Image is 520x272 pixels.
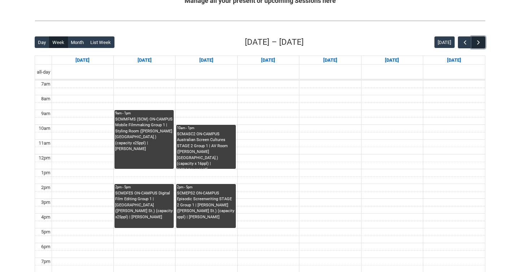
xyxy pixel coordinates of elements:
button: Previous Week [458,36,472,48]
h2: [DATE] – [DATE] [245,36,304,48]
button: List Week [87,36,114,48]
a: Go to September 15, 2025 [136,56,153,65]
div: SCMDFES ON-CAMPUS Digital Film Editing Group 1 | [GEOGRAPHIC_DATA] ([PERSON_NAME] St.) (capacity ... [115,190,173,220]
div: 12pm [37,154,52,162]
div: 4pm [40,214,52,221]
div: 2pm [40,184,52,191]
button: Day [35,36,49,48]
div: 2pm - 5pm [115,185,173,190]
img: REDU_GREY_LINE [35,17,485,25]
button: Next Week [472,36,485,48]
a: Go to September 18, 2025 [322,56,339,65]
div: 2pm - 5pm [177,185,235,190]
div: 9am - 1pm [115,111,173,116]
div: 10am [37,125,52,132]
div: 8am [40,95,52,102]
button: Week [49,36,68,48]
div: 1pm [40,169,52,176]
button: Month [68,36,87,48]
a: Go to September 17, 2025 [260,56,277,65]
div: 6pm [40,243,52,250]
div: SCMEPS2 ON-CAMPUS Episodic Screenwriting STAGE 2 Group 1 | [PERSON_NAME] ([PERSON_NAME] St.) (cap... [177,190,235,220]
a: Go to September 16, 2025 [198,56,215,65]
div: SCMASC2 ON-CAMPUS Australian Screen Cultures STAGE 2 Group 1 | AV Room ([PERSON_NAME][GEOGRAPHIC_... [177,131,235,169]
button: [DATE] [434,36,455,48]
a: Go to September 20, 2025 [446,56,463,65]
a: Go to September 19, 2025 [383,56,400,65]
a: Go to September 14, 2025 [74,56,91,65]
div: 10am - 1pm [177,126,235,131]
div: SCMMFMS (SCM) ON-CAMPUS Mobile Filmmaking Group 1 | Styling Room ([PERSON_NAME][GEOGRAPHIC_DATA].... [115,117,173,152]
div: 5pm [40,228,52,236]
div: 9am [40,110,52,117]
div: 3pm [40,199,52,206]
div: 11am [37,140,52,147]
span: all-day [35,69,52,76]
div: 7am [40,80,52,88]
div: 7pm [40,258,52,265]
